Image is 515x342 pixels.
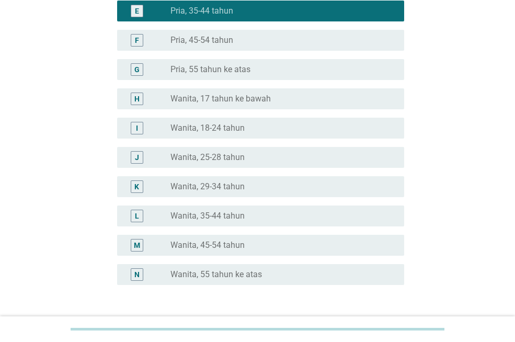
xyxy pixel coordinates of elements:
[134,93,140,104] div: H
[170,94,271,104] label: Wanita, 17 tahun ke bawah
[170,240,245,250] label: Wanita, 45-54 tahun
[135,35,139,45] div: F
[135,152,139,163] div: J
[136,122,138,133] div: I
[135,210,139,221] div: L
[170,152,245,163] label: Wanita, 25-28 tahun
[170,211,245,221] label: Wanita, 35-44 tahun
[170,35,233,45] label: Pria, 45-54 tahun
[170,269,262,280] label: Wanita, 55 tahun ke atas
[134,240,140,250] div: M
[170,6,233,16] label: Pria, 35-44 tahun
[170,64,250,75] label: Pria, 55 tahun ke atas
[170,181,245,192] label: Wanita, 29-34 tahun
[134,269,140,280] div: N
[134,64,140,75] div: G
[170,123,245,133] label: Wanita, 18-24 tahun
[134,181,139,192] div: K
[135,5,139,16] div: E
